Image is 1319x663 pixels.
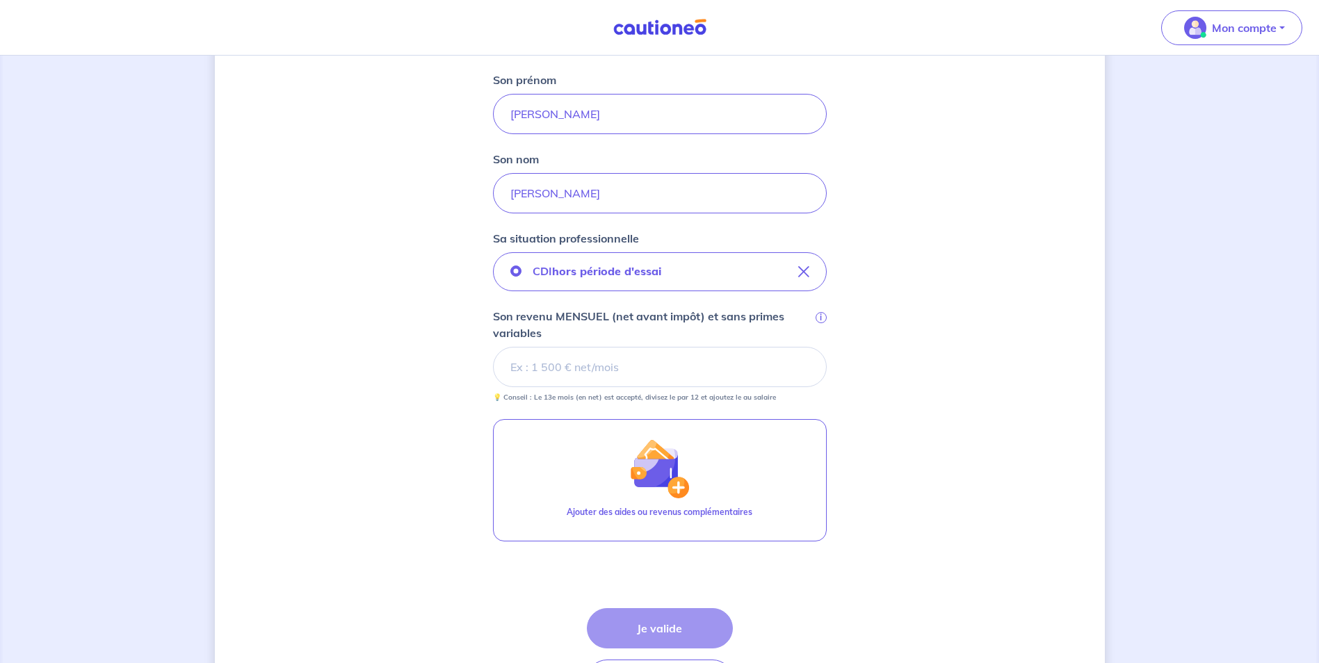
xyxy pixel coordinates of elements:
p: Son prénom [493,72,556,88]
input: John [493,94,827,134]
p: Ajouter des aides ou revenus complémentaires [567,506,752,518]
span: i [816,312,827,323]
p: Son revenu MENSUEL (net avant impôt) et sans primes variables [493,308,813,341]
p: Mon compte [1212,19,1277,36]
img: illu_wallet.svg [629,439,689,498]
p: Son nom [493,151,539,167]
button: illu_wallet.svgAjouter des aides ou revenus complémentaires [493,419,827,541]
input: Doe [493,173,827,213]
p: 💡 Conseil : Le 13e mois (en net) est accepté, divisez le par 12 et ajoutez le au salaire [493,393,776,402]
strong: hors période d'essai [552,264,661,278]
p: CDI [533,263,661,279]
button: CDIhors période d'essai [493,252,827,291]
input: Ex : 1 500 € net/mois [493,347,827,387]
img: Cautioneo [608,19,712,36]
button: illu_account_valid_menu.svgMon compte [1161,10,1302,45]
img: illu_account_valid_menu.svg [1184,17,1206,39]
p: Sa situation professionnelle [493,230,639,247]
